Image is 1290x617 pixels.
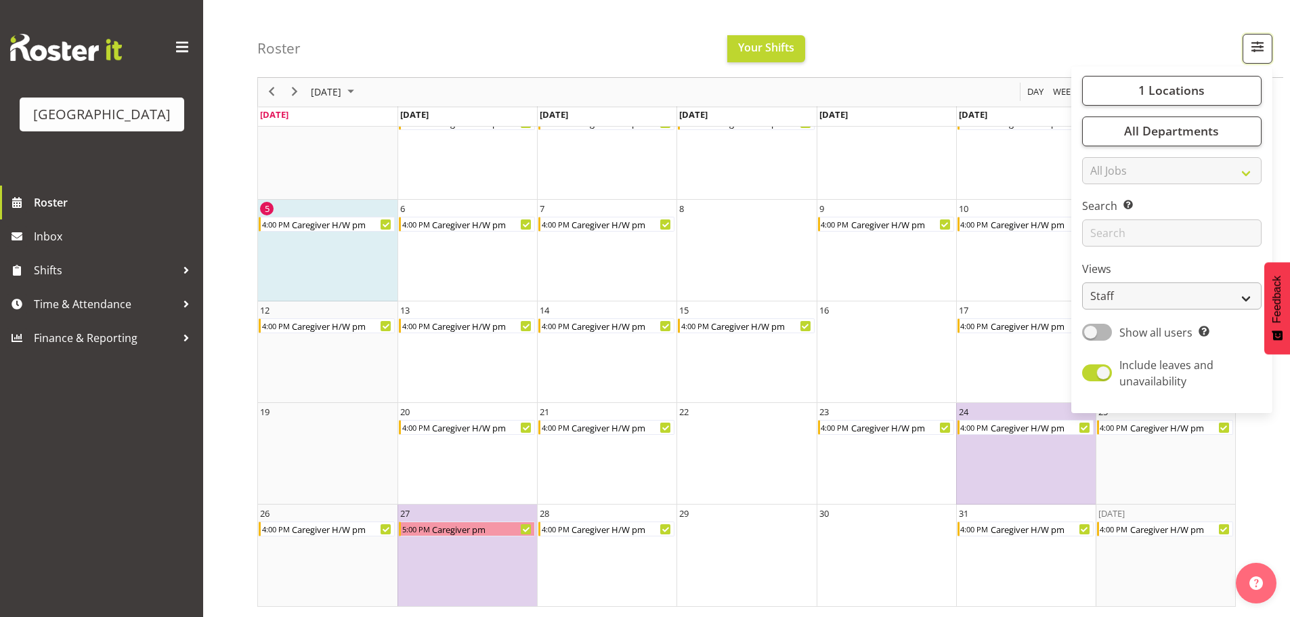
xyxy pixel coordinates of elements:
[1098,507,1125,520] div: [DATE]
[680,319,710,333] div: 4:00 PM
[1119,325,1192,340] span: Show all users
[960,421,989,434] div: 4:00 PM
[850,421,953,434] div: Caregiver H/W pm
[397,505,537,606] td: Monday, October 27, 2025
[570,217,674,231] div: Caregiver H/W pm
[540,303,549,317] div: 14
[400,108,429,121] span: [DATE]
[819,108,848,121] span: [DATE]
[817,98,956,200] td: Thursday, October 2, 2025
[819,405,829,419] div: 23
[306,78,362,106] div: October 2025
[959,108,987,121] span: [DATE]
[399,522,535,536] div: Caregiver pm Begin From Monday, October 27, 2025 at 5:00:00 PM GMT+13:00 Ends At Monday, October ...
[1099,522,1129,536] div: 4:00 PM
[959,507,968,520] div: 31
[283,78,306,106] div: next period
[727,35,805,62] button: Your Shifts
[679,303,689,317] div: 15
[540,421,570,434] div: 4:00 PM
[958,420,1094,435] div: Caregiver H/W pm Begin From Friday, October 24, 2025 at 4:00:00 PM GMT+13:00 Ends At Friday, Octo...
[537,301,676,403] td: Tuesday, October 14, 2025
[34,328,176,348] span: Finance & Reporting
[34,226,196,247] span: Inbox
[958,318,1094,333] div: Caregiver H/W pm Begin From Friday, October 17, 2025 at 4:00:00 PM GMT+13:00 Ends At Friday, Octo...
[537,505,676,606] td: Tuesday, October 28, 2025
[291,217,394,231] div: Caregiver H/W pm
[540,202,544,215] div: 7
[258,200,397,301] td: Sunday, October 5, 2025
[400,202,405,215] div: 6
[989,522,1093,536] div: Caregiver H/W pm
[817,403,956,505] td: Thursday, October 23, 2025
[570,319,674,333] div: Caregiver H/W pm
[259,522,395,536] div: Caregiver H/W pm Begin From Sunday, October 26, 2025 at 4:00:00 PM GMT+13:00 Ends At Sunday, Octo...
[537,200,676,301] td: Tuesday, October 7, 2025
[817,200,956,301] td: Thursday, October 9, 2025
[819,303,829,317] div: 16
[679,507,689,520] div: 29
[1099,421,1129,434] div: 4:00 PM
[1097,420,1233,435] div: Caregiver H/W pm Begin From Saturday, October 25, 2025 at 4:00:00 PM GMT+13:00 Ends At Saturday, ...
[431,421,534,434] div: Caregiver H/W pm
[956,505,1096,606] td: Friday, October 31, 2025
[401,421,431,434] div: 4:00 PM
[676,98,816,200] td: Wednesday, October 1, 2025
[1026,84,1045,101] span: Day
[1025,84,1046,101] button: Timeline Day
[397,301,537,403] td: Monday, October 13, 2025
[260,202,274,215] div: 5
[959,202,968,215] div: 10
[1051,84,1079,101] button: Timeline Week
[1052,84,1077,101] span: Week
[1129,522,1232,536] div: Caregiver H/W pm
[1271,276,1283,323] span: Feedback
[33,104,171,125] div: [GEOGRAPHIC_DATA]
[399,217,535,232] div: Caregiver H/W pm Begin From Monday, October 6, 2025 at 4:00:00 PM GMT+13:00 Ends At Monday, Octob...
[538,420,674,435] div: Caregiver H/W pm Begin From Tuesday, October 21, 2025 at 4:00:00 PM GMT+13:00 Ends At Tuesday, Oc...
[819,507,829,520] div: 30
[260,303,270,317] div: 12
[540,405,549,419] div: 21
[431,522,534,536] div: Caregiver pm
[989,421,1093,434] div: Caregiver H/W pm
[538,522,674,536] div: Caregiver H/W pm Begin From Tuesday, October 28, 2025 at 4:00:00 PM GMT+13:00 Ends At Tuesday, Oc...
[676,301,816,403] td: Wednesday, October 15, 2025
[257,47,1236,607] div: of October 2025
[260,507,270,520] div: 26
[958,522,1094,536] div: Caregiver H/W pm Begin From Friday, October 31, 2025 at 4:00:00 PM GMT+13:00 Ends At Friday, Octo...
[537,98,676,200] td: Tuesday, September 30, 2025
[397,403,537,505] td: Monday, October 20, 2025
[960,319,989,333] div: 4:00 PM
[263,84,281,101] button: Previous
[1082,116,1262,146] button: All Departments
[989,319,1093,333] div: Caregiver H/W pm
[1129,421,1232,434] div: Caregiver H/W pm
[260,108,288,121] span: [DATE]
[679,202,684,215] div: 8
[291,319,394,333] div: Caregiver H/W pm
[1138,83,1205,99] span: 1 Locations
[956,98,1096,200] td: Friday, October 3, 2025
[540,108,568,121] span: [DATE]
[261,319,291,333] div: 4:00 PM
[678,318,814,333] div: Caregiver H/W pm Begin From Wednesday, October 15, 2025 at 4:00:00 PM GMT+13:00 Ends At Wednesday...
[956,301,1096,403] td: Friday, October 17, 2025
[960,217,989,231] div: 4:00 PM
[309,84,360,101] button: October 2025
[401,319,431,333] div: 4:00 PM
[1096,403,1235,505] td: Saturday, October 25, 2025
[959,303,968,317] div: 17
[1082,261,1262,278] label: Views
[956,403,1096,505] td: Friday, October 24, 2025
[570,522,674,536] div: Caregiver H/W pm
[960,522,989,536] div: 4:00 PM
[817,505,956,606] td: Thursday, October 30, 2025
[258,505,397,606] td: Sunday, October 26, 2025
[34,260,176,280] span: Shifts
[286,84,304,101] button: Next
[958,217,1094,232] div: Caregiver H/W pm Begin From Friday, October 10, 2025 at 4:00:00 PM GMT+13:00 Ends At Friday, Octo...
[1119,358,1213,389] span: Include leaves and unavailability
[401,217,431,231] div: 4:00 PM
[261,522,291,536] div: 4:00 PM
